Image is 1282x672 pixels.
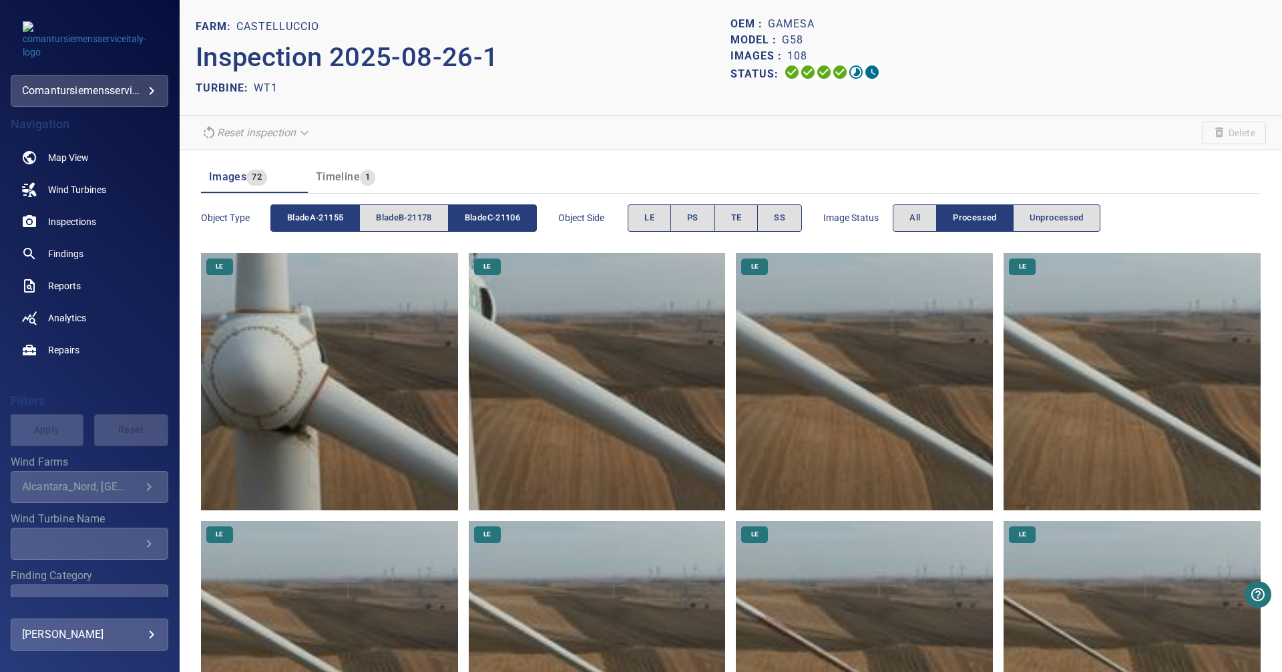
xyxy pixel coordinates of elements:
p: G58 [782,32,803,48]
span: LE [208,262,231,271]
img: comantursiemensserviceitaly-logo [23,21,156,59]
em: Reset inspection [217,126,296,139]
p: Castelluccio [236,19,319,35]
span: LE [208,530,231,539]
div: Alcantara_Nord, [GEOGRAPHIC_DATA] [22,480,141,493]
div: Finding Category [11,584,168,617]
p: TURBINE: [196,80,254,96]
span: LE [475,530,499,539]
span: LE [1011,262,1034,271]
svg: ML Processing 100% [832,64,848,80]
a: reports noActive [11,270,168,302]
button: All [893,204,937,232]
button: bladeB-21178 [359,204,448,232]
span: PS [687,210,698,226]
button: TE [714,204,759,232]
div: comantursiemensserviceitaly [22,80,157,102]
svg: Selecting 100% [816,64,832,80]
h4: Filters [11,394,168,407]
span: LE [743,262,767,271]
div: Wind Turbine Name [11,528,168,560]
a: windturbines noActive [11,174,168,206]
svg: Uploading 100% [784,64,800,80]
div: Wind Farms [11,471,168,503]
div: [PERSON_NAME] [22,624,157,645]
span: Repairs [48,343,79,357]
span: Findings [48,247,83,261]
button: LE [628,204,671,232]
span: bladeB-21178 [376,210,431,226]
label: Finding Category [11,570,168,581]
p: 108 [787,48,807,64]
div: imageStatus [893,204,1100,232]
label: Wind Farms [11,457,168,468]
span: SS [774,210,785,226]
p: OEM : [730,16,768,32]
div: Unable to reset the inspection due to your user permissions [196,121,317,144]
button: bladeC-21106 [448,204,537,232]
span: LE [644,210,654,226]
button: Unprocessed [1013,204,1100,232]
label: Wind Turbine Name [11,514,168,524]
span: Images [209,170,246,183]
button: PS [670,204,715,232]
a: map noActive [11,142,168,174]
span: All [909,210,920,226]
p: Gamesa [768,16,815,32]
button: Processed [936,204,1013,232]
span: Object Side [558,211,628,224]
h4: Navigation [11,118,168,131]
div: comantursiemensserviceitaly [11,75,168,107]
p: Status: [730,64,784,83]
a: inspections noActive [11,206,168,238]
span: Inspections [48,215,96,228]
div: objectSide [628,204,802,232]
span: Timeline [316,170,360,183]
span: Unprocessed [1030,210,1084,226]
span: TE [731,210,742,226]
p: FARM: [196,19,236,35]
svg: Matching 13% [848,64,864,80]
a: repairs noActive [11,334,168,366]
a: analytics noActive [11,302,168,334]
button: bladeA-21155 [270,204,360,232]
div: objectType [270,204,537,232]
p: Images : [730,48,787,64]
svg: Classification 0% [864,64,880,80]
span: bladeC-21106 [465,210,520,226]
span: Processed [953,210,996,226]
svg: Data Formatted 100% [800,64,816,80]
p: WT1 [254,80,278,96]
span: LE [743,530,767,539]
p: Model : [730,32,782,48]
span: Analytics [48,311,86,325]
span: bladeA-21155 [287,210,343,226]
span: Reports [48,279,81,293]
span: 72 [246,170,267,185]
span: LE [1011,530,1034,539]
span: Wind Turbines [48,183,106,196]
span: Image Status [823,211,893,224]
span: Unable to delete the inspection due to your user permissions [1202,122,1266,144]
span: LE [475,262,499,271]
p: Inspection 2025-08-26-1 [196,37,731,77]
a: findings noActive [11,238,168,270]
button: SS [757,204,802,232]
div: Reset inspection [196,121,317,144]
span: 1 [360,170,375,185]
span: Map View [48,151,89,164]
span: Object type [201,211,270,224]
